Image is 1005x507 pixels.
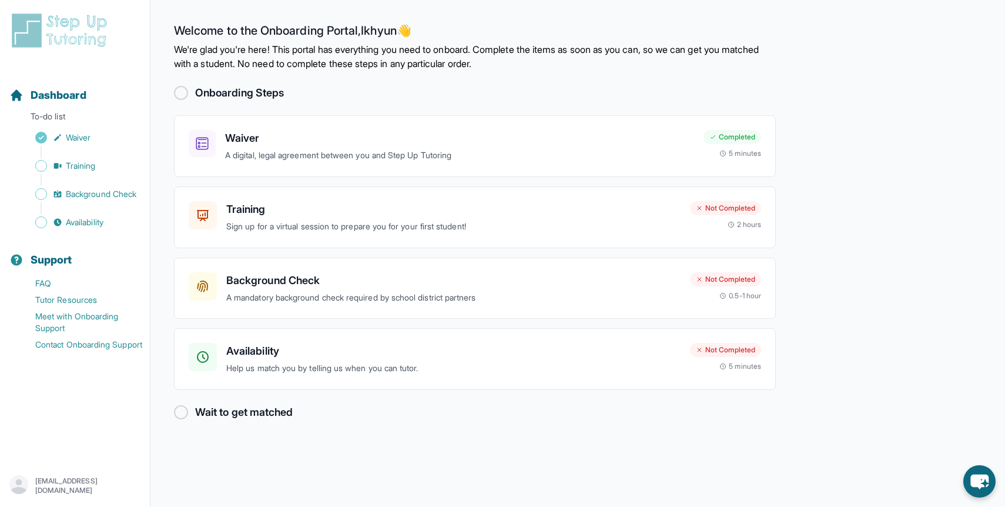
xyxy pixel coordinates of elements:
a: Dashboard [9,87,86,104]
p: [EMAIL_ADDRESS][DOMAIN_NAME] [35,476,140,495]
button: [EMAIL_ADDRESS][DOMAIN_NAME] [9,475,140,496]
div: Not Completed [690,343,761,357]
h2: Wait to get matched [195,404,293,421]
a: Background Check [9,186,150,202]
span: Waiver [66,132,91,144]
a: Waiver [9,129,150,146]
span: Background Check [66,188,136,200]
h2: Welcome to the Onboarding Portal, Ikhyun 👋 [174,24,776,42]
a: Availability [9,214,150,231]
span: Availability [66,216,103,228]
h3: Background Check [226,272,681,289]
div: 0.5-1 hour [719,291,761,301]
div: Completed [704,130,761,144]
p: Help us match you by telling us when you can tutor. [226,362,681,375]
div: Not Completed [690,201,761,215]
h2: Onboarding Steps [195,85,284,101]
p: A digital, legal agreement between you and Step Up Tutoring [225,149,694,162]
a: Tutor Resources [9,292,150,308]
div: Not Completed [690,272,761,286]
p: A mandatory background check required by school district partners [226,291,681,305]
span: Training [66,160,96,172]
p: To-do list [5,111,145,127]
a: AvailabilityHelp us match you by telling us when you can tutor.Not Completed5 minutes [174,328,776,390]
a: FAQ [9,275,150,292]
a: Background CheckA mandatory background check required by school district partnersNot Completed0.5... [174,258,776,319]
a: WaiverA digital, legal agreement between you and Step Up TutoringCompleted5 minutes [174,115,776,177]
span: Dashboard [31,87,86,104]
h3: Waiver [225,130,694,146]
button: Support [5,233,145,273]
a: Meet with Onboarding Support [9,308,150,336]
h3: Training [226,201,681,218]
p: We're glad you're here! This portal has everything you need to onboard. Complete the items as soo... [174,42,776,71]
button: Dashboard [5,68,145,108]
p: Sign up for a virtual session to prepare you for your first student! [226,220,681,234]
div: 5 minutes [719,362,761,371]
a: Training [9,158,150,174]
button: chat-button [963,465,996,498]
div: 5 minutes [719,149,761,158]
a: TrainingSign up for a virtual session to prepare you for your first student!Not Completed2 hours [174,186,776,248]
img: logo [9,12,114,49]
h3: Availability [226,343,681,359]
span: Support [31,252,72,268]
a: Contact Onboarding Support [9,336,150,353]
div: 2 hours [728,220,762,229]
